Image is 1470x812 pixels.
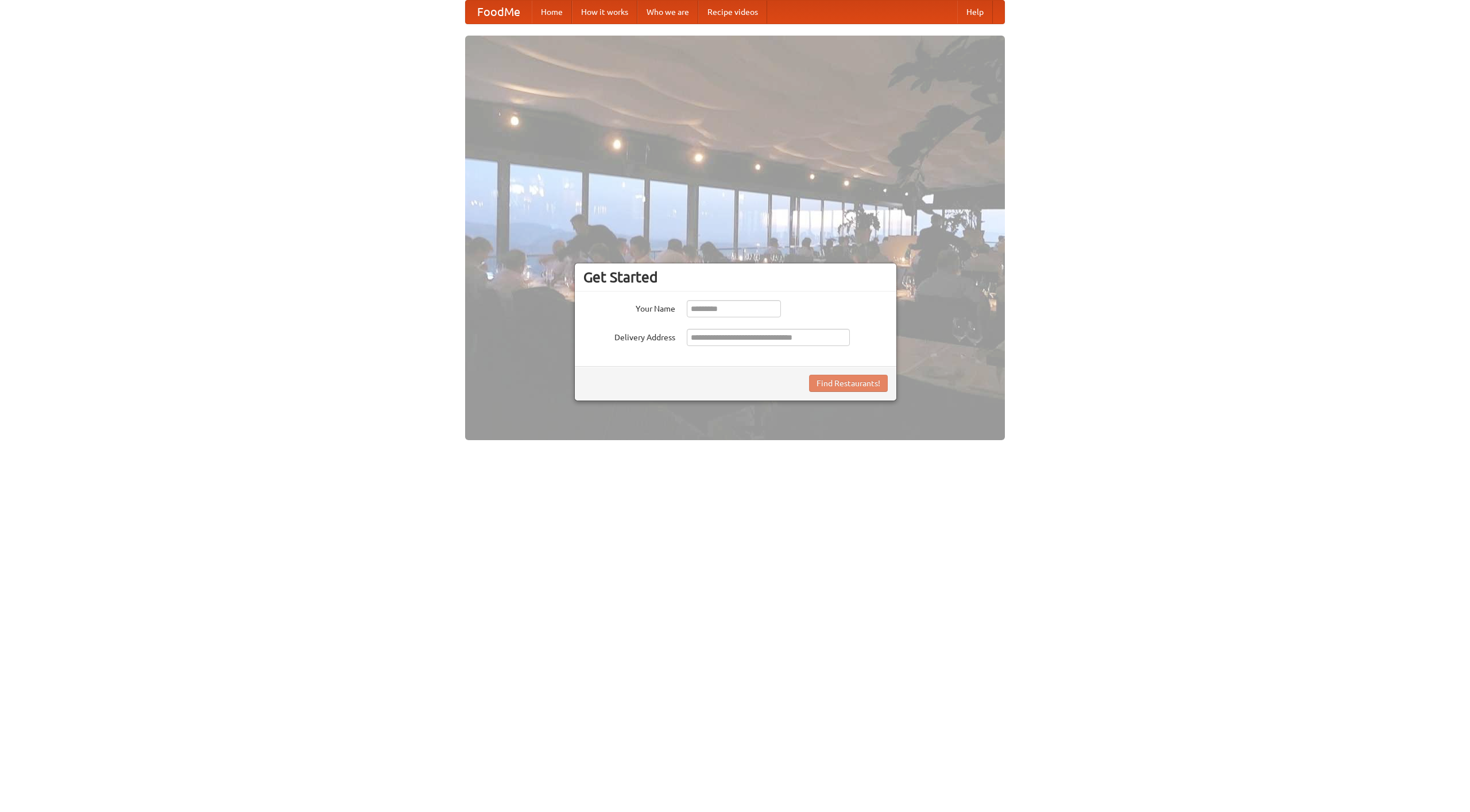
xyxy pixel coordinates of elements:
a: How it works [572,1,637,24]
button: Find Restaurants! [809,375,888,392]
a: FoodMe [466,1,532,24]
a: Who we are [637,1,698,24]
a: Home [532,1,572,24]
a: Recipe videos [698,1,767,24]
a: Help [957,1,993,24]
label: Delivery Address [583,329,675,343]
label: Your Name [583,300,675,314]
h3: Get Started [583,269,888,286]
